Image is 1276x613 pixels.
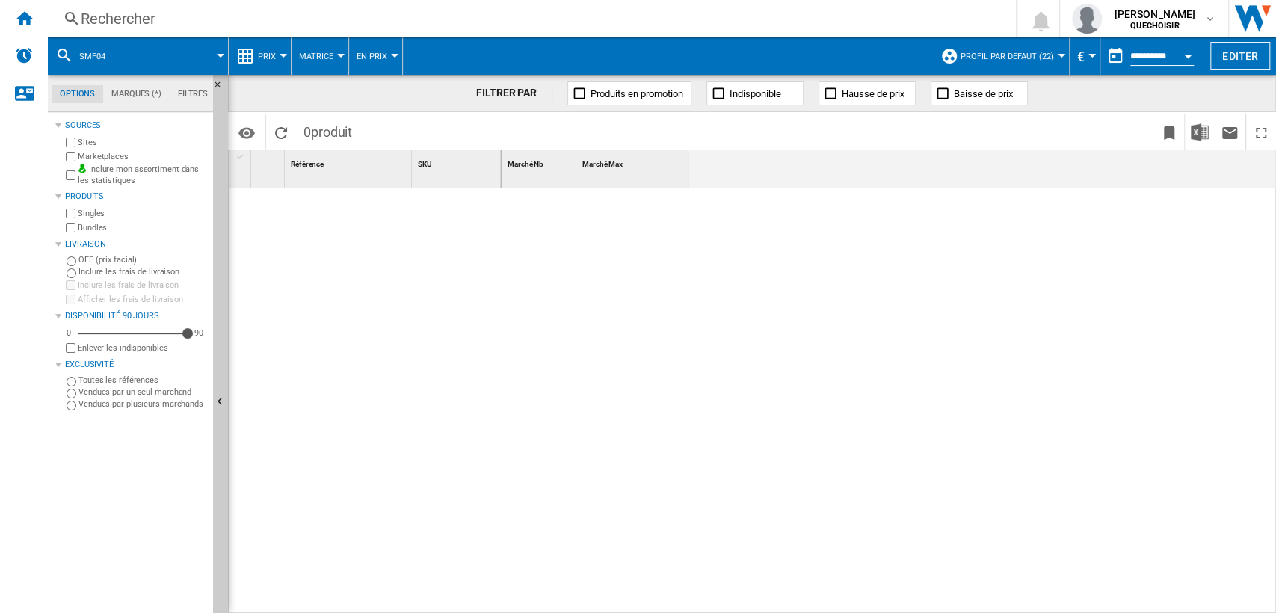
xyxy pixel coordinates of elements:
input: Inclure mon assortiment dans les statistiques [66,166,75,185]
label: Enlever les indisponibles [78,342,207,354]
button: Télécharger au format Excel [1185,114,1215,150]
div: 0 [63,327,75,339]
input: Marketplaces [66,152,75,161]
md-menu: Currency [1070,37,1100,75]
span: Hausse de prix [842,88,904,99]
button: Produits en promotion [567,81,691,105]
md-tab-item: Filtres [170,85,216,103]
div: Exclusivité [65,359,207,371]
div: FILTRER PAR [476,86,552,101]
span: Produits en promotion [591,88,683,99]
button: Options [232,119,262,146]
div: Prix [236,37,283,75]
img: excel-24x24.png [1191,123,1209,141]
span: SKU [418,160,432,168]
span: Marché Max [582,160,623,168]
span: € [1077,49,1085,64]
button: Prix [258,37,283,75]
md-tab-item: Options [52,85,103,103]
span: Matrice [299,52,333,61]
span: Prix [258,52,276,61]
label: Afficher les frais de livraison [78,294,207,305]
div: 90 [191,327,207,339]
button: € [1077,37,1092,75]
button: En Prix [357,37,395,75]
img: alerts-logo.svg [15,46,33,64]
div: SMF04 [55,37,221,75]
input: Sites [66,138,75,147]
label: Inclure les frais de livraison [78,280,207,291]
input: Afficher les frais de livraison [66,295,75,304]
label: Marketplaces [78,151,207,162]
div: Sort None [254,150,284,173]
input: Inclure les frais de livraison [67,268,76,278]
input: OFF (prix facial) [67,256,76,266]
label: OFF (prix facial) [78,254,207,265]
button: Indisponible [706,81,804,105]
div: Référence Sort None [288,150,411,173]
button: Créer un favoris [1154,114,1184,150]
label: Toutes les références [78,375,207,386]
label: Vendues par un seul marchand [78,386,207,398]
img: mysite-bg-18x18.png [78,164,87,173]
input: Vendues par un seul marchand [67,389,76,398]
span: Baisse de prix [954,88,1013,99]
div: Disponibilité 90 Jours [65,310,207,322]
span: Indisponible [730,88,781,99]
button: Open calendar [1174,40,1201,67]
b: QUECHOISIR [1130,21,1179,31]
div: Rechercher [81,8,977,29]
div: Profil par défaut (22) [940,37,1061,75]
input: Afficher les frais de livraison [66,343,75,353]
span: 0 [296,114,360,146]
span: SMF04 [79,52,105,61]
button: Matrice [299,37,341,75]
div: Sources [65,120,207,132]
input: Singles [66,209,75,218]
md-tab-item: Marques (*) [103,85,170,103]
img: profile.jpg [1072,4,1102,34]
span: Référence [291,160,324,168]
button: Baisse de prix [931,81,1028,105]
div: Sort None [415,150,501,173]
button: Hausse de prix [819,81,916,105]
div: Sort None [288,150,411,173]
div: Livraison [65,238,207,250]
div: Produits [65,191,207,203]
label: Bundles [78,222,207,233]
span: Profil par défaut (22) [961,52,1054,61]
label: Sites [78,137,207,148]
div: Sort None [579,150,688,173]
div: Marché Max Sort None [579,150,688,173]
div: Sort None [505,150,576,173]
button: Envoyer ce rapport par email [1215,114,1245,150]
label: Singles [78,208,207,219]
span: produit [311,124,352,140]
input: Toutes les références [67,377,76,386]
div: Marché Nb Sort None [505,150,576,173]
input: Bundles [66,223,75,232]
input: Vendues par plusieurs marchands [67,401,76,410]
button: Recharger [266,114,296,150]
label: Inclure mon assortiment dans les statistiques [78,164,207,187]
label: Inclure les frais de livraison [78,266,207,277]
md-slider: Disponibilité [78,326,188,341]
label: Vendues par plusieurs marchands [78,398,207,410]
span: [PERSON_NAME] [1114,7,1195,22]
input: Inclure les frais de livraison [66,280,75,290]
span: En Prix [357,52,387,61]
button: Editer [1210,42,1270,70]
button: md-calendar [1100,41,1130,71]
button: SMF04 [79,37,120,75]
button: Masquer [213,75,231,102]
button: Plein écran [1246,114,1276,150]
button: Profil par défaut (22) [961,37,1061,75]
span: Marché Nb [508,160,543,168]
div: SKU Sort None [415,150,501,173]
